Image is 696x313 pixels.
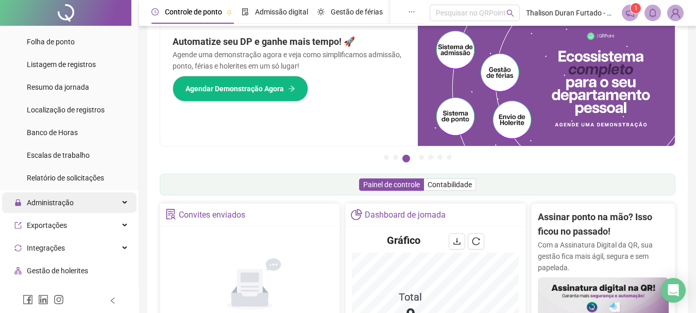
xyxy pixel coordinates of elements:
[109,297,116,304] span: left
[14,267,22,274] span: apartment
[165,209,176,220] span: solution
[54,294,64,305] span: instagram
[27,199,74,207] span: Administração
[661,278,686,303] div: Open Intercom Messenger
[408,8,415,15] span: ellipsis
[173,35,405,49] h2: Automatize seu DP e ganhe mais tempo! 🚀
[242,8,249,15] span: file-done
[428,155,433,160] button: 5
[27,151,90,159] span: Escalas de trabalho
[402,155,410,162] button: 3
[419,155,424,160] button: 4
[506,9,514,17] span: search
[151,8,159,15] span: clock-circle
[173,49,405,72] p: Agende uma demonstração agora e veja como simplificamos admissão, ponto, férias e holerites em um...
[387,233,420,248] h4: Gráfico
[363,180,420,189] span: Painel de controle
[538,210,669,239] h2: Assinar ponto na mão? Isso ficou no passado!
[437,155,443,160] button: 6
[634,5,638,12] span: 1
[173,76,308,102] button: Agendar Demonstração Agora
[14,222,22,229] span: export
[351,209,362,220] span: pie-chart
[526,7,616,19] span: Thalison Duran Furtado - Multi Copias e Papelaria LTDA
[453,237,461,245] span: download
[255,8,308,16] span: Admissão digital
[185,83,284,94] span: Agendar Demonstração Agora
[625,8,635,18] span: notification
[27,60,96,69] span: Listagem de registros
[27,244,65,252] span: Integrações
[631,3,641,13] sup: 1
[418,22,675,146] img: banner%2Fd57e337e-a0d3-4837-9615-f134fc33a8e6.png
[27,83,89,91] span: Resumo da jornada
[27,267,88,275] span: Gestão de holerites
[165,8,222,16] span: Controle de ponto
[27,106,105,114] span: Localização de registros
[27,128,78,137] span: Banco de Horas
[472,237,480,245] span: reload
[384,155,389,160] button: 1
[428,180,472,189] span: Contabilidade
[14,199,22,206] span: lock
[14,244,22,252] span: sync
[393,155,398,160] button: 2
[27,174,104,182] span: Relatório de solicitações
[179,206,245,224] div: Convites enviados
[331,8,383,16] span: Gestão de férias
[447,155,452,160] button: 7
[668,5,683,21] img: 86664
[38,294,48,305] span: linkedin
[365,206,446,224] div: Dashboard de jornada
[648,8,657,18] span: bell
[317,8,325,15] span: sun
[23,294,33,305] span: facebook
[27,221,67,229] span: Exportações
[27,38,75,46] span: Folha de ponto
[538,239,669,273] p: Com a Assinatura Digital da QR, sua gestão fica mais ágil, segura e sem papelada.
[288,85,295,92] span: arrow-right
[226,9,232,15] span: pushpin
